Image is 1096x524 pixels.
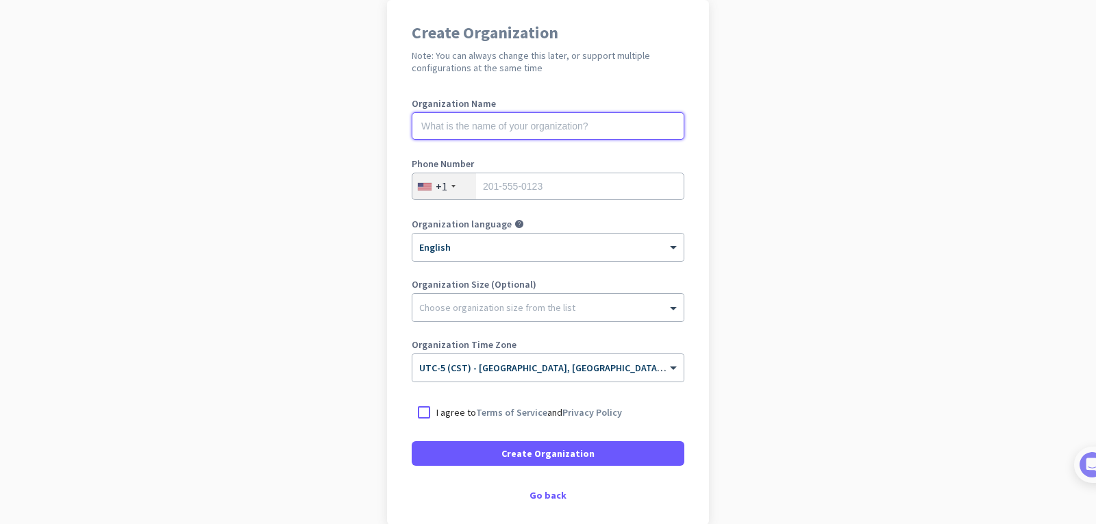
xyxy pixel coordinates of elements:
label: Organization Name [412,99,684,108]
a: Terms of Service [476,406,547,419]
p: I agree to and [436,406,622,419]
label: Organization Time Zone [412,340,684,349]
input: 201-555-0123 [412,173,684,200]
h1: Create Organization [412,25,684,41]
i: help [514,219,524,229]
div: Go back [412,490,684,500]
a: Privacy Policy [562,406,622,419]
button: Create Organization [412,441,684,466]
label: Organization language [412,219,512,229]
div: +1 [436,179,447,193]
input: What is the name of your organization? [412,112,684,140]
label: Organization Size (Optional) [412,279,684,289]
h2: Note: You can always change this later, or support multiple configurations at the same time [412,49,684,74]
span: Create Organization [501,447,595,460]
label: Phone Number [412,159,684,169]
